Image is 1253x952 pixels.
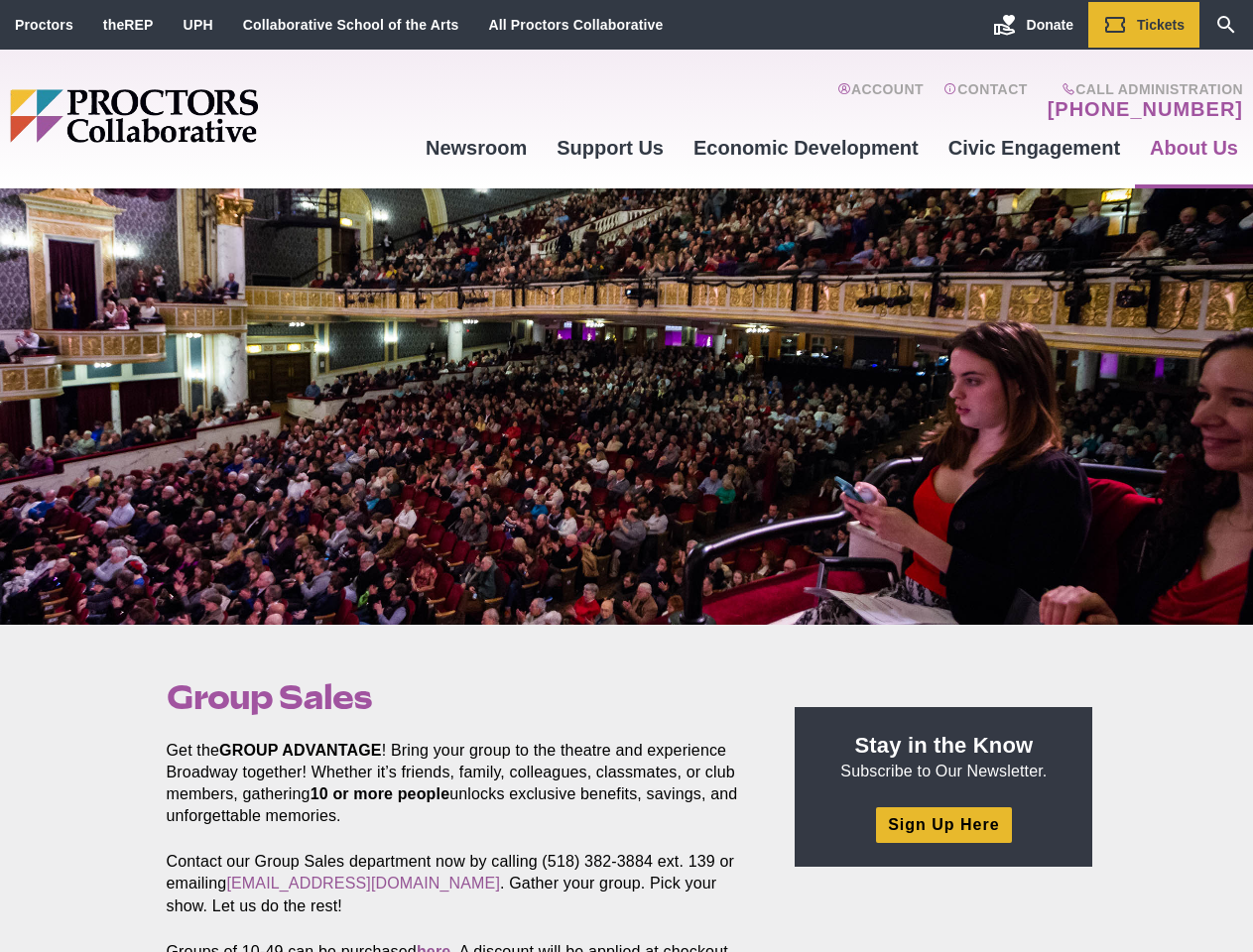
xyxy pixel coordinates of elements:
[167,678,750,716] h1: Group Sales
[167,851,750,916] p: Contact our Group Sales department now by calling (518) 382-3884 ext. 139 or emailing . Gather yo...
[1135,121,1253,175] a: About Us
[1199,2,1253,48] a: Search
[103,17,154,33] a: theREP
[837,81,924,121] a: Account
[243,17,459,33] a: Collaborative School of the Arts
[219,742,382,759] strong: GROUP ADVANTAGE
[1042,81,1243,97] span: Call Administration
[411,121,542,175] a: Newsroom
[167,740,750,827] p: Get the ! Bring your group to the theatre and experience Broadway together! Whether it’s friends,...
[855,733,1034,758] strong: Stay in the Know
[1048,97,1243,121] a: [PHONE_NUMBER]
[1088,2,1199,48] a: Tickets
[15,17,73,33] a: Proctors
[943,81,1028,121] a: Contact
[488,17,663,33] a: All Proctors Collaborative
[1027,17,1073,33] span: Donate
[1137,17,1185,33] span: Tickets
[311,785,450,802] strong: 10 or more people
[542,121,679,175] a: Support Us
[818,731,1068,782] p: Subscribe to Our Newsletter.
[978,2,1088,48] a: Donate
[10,89,411,143] img: Proctors logo
[226,875,500,892] a: [EMAIL_ADDRESS][DOMAIN_NAME]
[679,121,934,175] a: Economic Development
[876,807,1011,842] a: Sign Up Here
[934,121,1135,175] a: Civic Engagement
[184,17,213,33] a: UPH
